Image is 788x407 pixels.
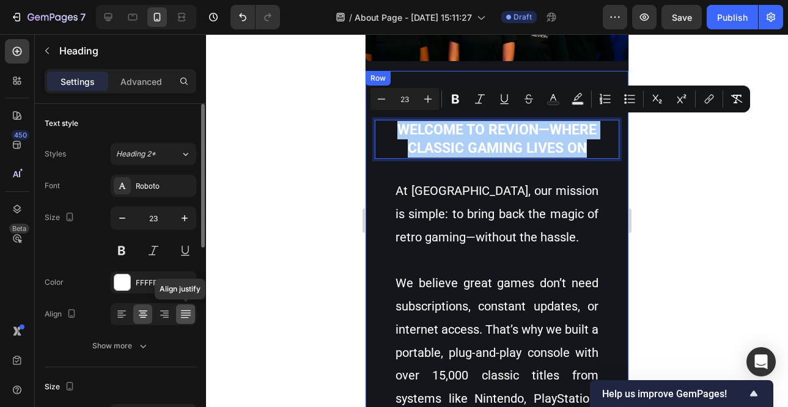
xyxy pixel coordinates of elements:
button: Save [661,5,702,29]
span: / [349,11,352,24]
button: 7 [5,5,91,29]
div: Undo/Redo [230,5,280,29]
p: Heading [59,43,191,58]
div: Size [45,379,77,395]
p: Settings [61,75,95,88]
div: Size [45,210,77,226]
span: Save [672,12,692,23]
iframe: Design area [366,34,628,407]
span: Draft [514,12,532,23]
div: Editor contextual toolbar [368,86,750,112]
div: Roboto [136,181,193,192]
div: Show more [92,340,149,352]
button: Heading 2* [111,143,196,165]
div: FFFFFF [136,277,193,288]
div: Align [45,306,79,323]
div: Publish [717,11,748,24]
div: Open Intercom Messenger [746,347,776,376]
div: Color [45,277,64,288]
p: Advanced [120,75,162,88]
button: Show more [45,335,196,357]
span: Heading 2* [116,148,156,159]
p: 7 [80,10,86,24]
div: Styles [45,148,66,159]
div: Beta [9,224,29,233]
span: Help us improve GemPages! [602,388,746,400]
div: Row [2,38,23,50]
div: Font [45,180,60,191]
button: Publish [707,5,758,29]
div: Text style [45,118,78,129]
span: About Page - [DATE] 15:11:27 [355,11,472,24]
button: Show survey - Help us improve GemPages! [602,386,761,401]
div: 450 [12,130,29,140]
